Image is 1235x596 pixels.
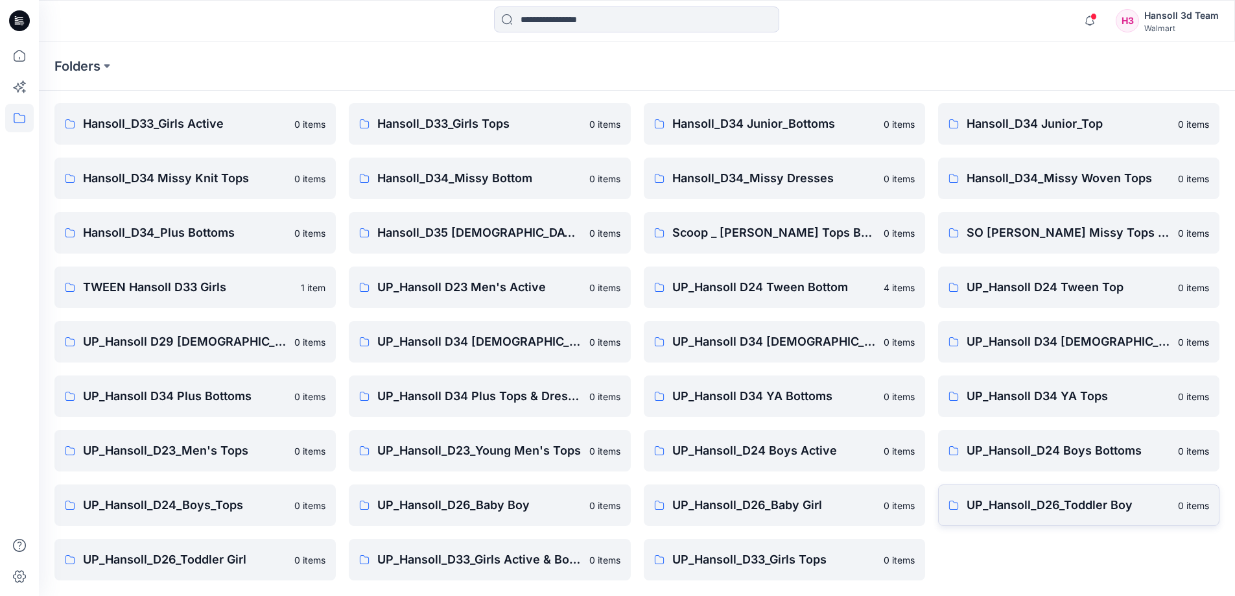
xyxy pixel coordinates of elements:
[672,278,876,296] p: UP_Hansoll D24 Tween Bottom
[967,333,1170,351] p: UP_Hansoll D34 [DEMOGRAPHIC_DATA] Knit Tops
[349,375,630,417] a: UP_Hansoll D34 Plus Tops & Dresses0 items
[884,117,915,131] p: 0 items
[589,281,620,294] p: 0 items
[83,169,287,187] p: Hansoll_D34 Missy Knit Tops
[644,267,925,308] a: UP_Hansoll D24 Tween Bottom4 items
[1116,9,1139,32] div: H3
[377,115,581,133] p: Hansoll_D33_Girls Tops
[301,281,325,294] p: 1 item
[1178,172,1209,185] p: 0 items
[672,333,876,351] p: UP_Hansoll D34 [DEMOGRAPHIC_DATA] Dresses
[589,226,620,240] p: 0 items
[349,212,630,254] a: Hansoll_D35 [DEMOGRAPHIC_DATA] Plus Top & Dresses0 items
[644,212,925,254] a: Scoop _ [PERSON_NAME] Tops Bottoms Dresses0 items
[884,390,915,403] p: 0 items
[83,496,287,514] p: UP_Hansoll_D24_Boys_Tops
[377,496,581,514] p: UP_Hansoll_D26_Baby Boy
[294,335,325,349] p: 0 items
[967,224,1170,242] p: SO [PERSON_NAME] Missy Tops Bottoms Dresses
[938,375,1219,417] a: UP_Hansoll D34 YA Tops0 items
[672,387,876,405] p: UP_Hansoll D34 YA Bottoms
[1178,444,1209,458] p: 0 items
[377,333,581,351] p: UP_Hansoll D34 [DEMOGRAPHIC_DATA] Bottoms
[644,539,925,580] a: UP_Hansoll_D33_Girls Tops0 items
[967,387,1170,405] p: UP_Hansoll D34 YA Tops
[377,387,581,405] p: UP_Hansoll D34 Plus Tops & Dresses
[83,224,287,242] p: Hansoll_D34_Plus Bottoms
[672,224,876,242] p: Scoop _ [PERSON_NAME] Tops Bottoms Dresses
[967,169,1170,187] p: Hansoll_D34_Missy Woven Tops
[349,539,630,580] a: UP_Hansoll_D33_Girls Active & Bottoms0 items
[672,442,876,460] p: UP_Hansoll_D24 Boys Active
[938,212,1219,254] a: SO [PERSON_NAME] Missy Tops Bottoms Dresses0 items
[83,278,293,296] p: TWEEN Hansoll D33 Girls
[1178,335,1209,349] p: 0 items
[589,335,620,349] p: 0 items
[294,390,325,403] p: 0 items
[294,553,325,567] p: 0 items
[644,430,925,471] a: UP_Hansoll_D24 Boys Active0 items
[644,158,925,199] a: Hansoll_D34_Missy Dresses0 items
[54,484,336,526] a: UP_Hansoll_D24_Boys_Tops0 items
[938,484,1219,526] a: UP_Hansoll_D26_Toddler Boy0 items
[1178,117,1209,131] p: 0 items
[884,335,915,349] p: 0 items
[884,444,915,458] p: 0 items
[967,115,1170,133] p: Hansoll_D34 Junior_Top
[83,551,287,569] p: UP_Hansoll_D26_Toddler Girl
[938,430,1219,471] a: UP_Hansoll_D24 Boys Bottoms0 items
[672,496,876,514] p: UP_Hansoll_D26_Baby Girl
[294,226,325,240] p: 0 items
[1144,8,1219,23] div: Hansoll 3d Team
[672,115,876,133] p: Hansoll_D34 Junior_Bottoms
[1178,281,1209,294] p: 0 items
[54,158,336,199] a: Hansoll_D34 Missy Knit Tops0 items
[83,115,287,133] p: Hansoll_D33_Girls Active
[589,553,620,567] p: 0 items
[294,172,325,185] p: 0 items
[349,267,630,308] a: UP_Hansoll D23 Men's Active0 items
[589,172,620,185] p: 0 items
[349,103,630,145] a: Hansoll_D33_Girls Tops0 items
[294,117,325,131] p: 0 items
[644,103,925,145] a: Hansoll_D34 Junior_Bottoms0 items
[349,158,630,199] a: Hansoll_D34_Missy Bottom0 items
[884,553,915,567] p: 0 items
[967,278,1170,296] p: UP_Hansoll D24 Tween Top
[938,321,1219,363] a: UP_Hansoll D34 [DEMOGRAPHIC_DATA] Knit Tops0 items
[1178,499,1209,512] p: 0 items
[589,444,620,458] p: 0 items
[54,103,336,145] a: Hansoll_D33_Girls Active0 items
[377,224,581,242] p: Hansoll_D35 [DEMOGRAPHIC_DATA] Plus Top & Dresses
[589,117,620,131] p: 0 items
[377,551,581,569] p: UP_Hansoll_D33_Girls Active & Bottoms
[54,430,336,471] a: UP_Hansoll_D23_Men's Tops0 items
[83,387,287,405] p: UP_Hansoll D34 Plus Bottoms
[377,278,581,296] p: UP_Hansoll D23 Men's Active
[1178,226,1209,240] p: 0 items
[967,442,1170,460] p: UP_Hansoll_D24 Boys Bottoms
[294,499,325,512] p: 0 items
[83,333,287,351] p: UP_Hansoll D29 [DEMOGRAPHIC_DATA] Sleep
[54,321,336,363] a: UP_Hansoll D29 [DEMOGRAPHIC_DATA] Sleep0 items
[54,375,336,417] a: UP_Hansoll D34 Plus Bottoms0 items
[589,390,620,403] p: 0 items
[294,444,325,458] p: 0 items
[884,281,915,294] p: 4 items
[349,430,630,471] a: UP_Hansoll_D23_Young Men's Tops0 items
[54,539,336,580] a: UP_Hansoll_D26_Toddler Girl0 items
[967,496,1170,514] p: UP_Hansoll_D26_Toddler Boy
[672,551,876,569] p: UP_Hansoll_D33_Girls Tops
[884,499,915,512] p: 0 items
[349,484,630,526] a: UP_Hansoll_D26_Baby Boy0 items
[83,442,287,460] p: UP_Hansoll_D23_Men's Tops
[644,484,925,526] a: UP_Hansoll_D26_Baby Girl0 items
[884,172,915,185] p: 0 items
[54,57,100,75] a: Folders
[938,158,1219,199] a: Hansoll_D34_Missy Woven Tops0 items
[938,267,1219,308] a: UP_Hansoll D24 Tween Top0 items
[54,267,336,308] a: TWEEN Hansoll D33 Girls1 item
[377,442,581,460] p: UP_Hansoll_D23_Young Men's Tops
[938,103,1219,145] a: Hansoll_D34 Junior_Top0 items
